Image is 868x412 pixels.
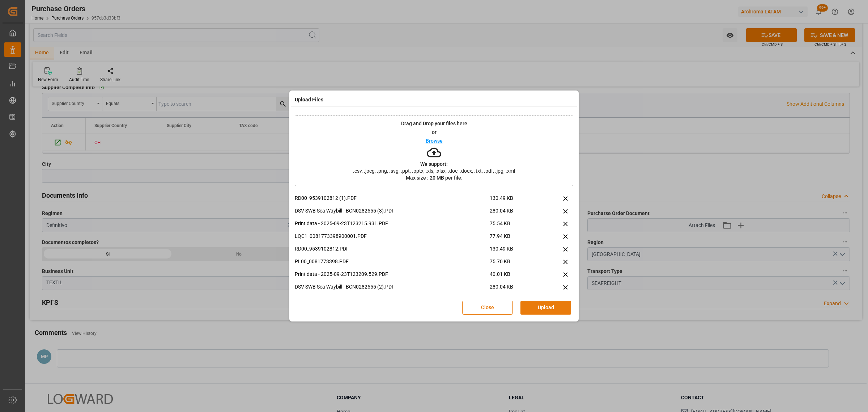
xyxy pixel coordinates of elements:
p: Max size : 20 MB per file. [406,175,463,180]
span: 40.01 KB [490,270,539,283]
p: DSV SWB Sea Waybill - BCN0282555 (2).PDF [295,283,490,291]
p: LQC1_0081773398900001.PDF [295,232,490,240]
span: 77.94 KB [490,232,539,245]
p: Browse [426,138,443,143]
p: DSV SWB Sea Waybill - BCN0282555 (3).PDF [295,207,490,215]
span: 130.49 KB [490,194,539,207]
p: RD00_9539102812 (1).PDF [295,194,490,202]
span: 130.49 KB [490,245,539,258]
button: Close [462,301,513,315]
h4: Upload Files [295,96,323,104]
p: PL00_0081773398.PDF [295,258,490,265]
p: We support: [420,161,448,167]
p: Print data - 2025-09-23T123209.529.PDF [295,270,490,278]
span: 280.04 KB [490,283,539,296]
button: Upload [520,301,571,315]
span: 75.54 KB [490,220,539,232]
div: Drag and Drop your files hereorBrowseWe support:.csv, .jpeg, .png, .svg, .ppt, .pptx, .xls, .xlsx... [295,115,573,186]
span: 280.04 KB [490,207,539,220]
p: or [432,130,437,135]
p: Print data - 2025-09-23T123215.931.PDF [295,220,490,227]
span: 75.70 KB [490,258,539,270]
p: RD00_9539102812.PDF [295,245,490,253]
span: .csv, .jpeg, .png, .svg, .ppt, .pptx, .xls, .xlsx, .doc, .docx, .txt, .pdf, .jpg, .xml [348,168,520,173]
p: Drag and Drop your files here [401,121,467,126]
